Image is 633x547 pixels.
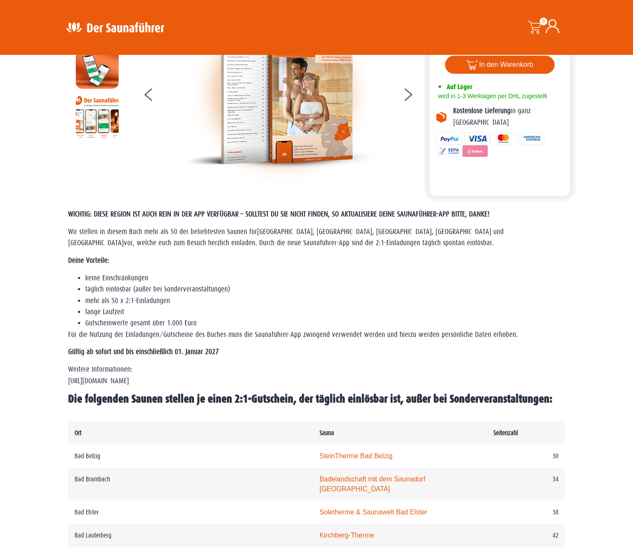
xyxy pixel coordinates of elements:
li: Gutscheinwerte gesamt über 1.000 Euro [85,318,565,329]
button: In den Warenkorb [445,56,555,74]
a: Kirchberg-Therme [319,532,374,539]
span: 0 [540,18,547,25]
p: Für die Nutzung der Einladungen/Gutscheine des Buches muss die Saunaführer-App zwingend verwendet... [68,329,565,340]
a: Soletherme & Saunawelt Bad Elster [319,508,427,516]
td: 42 [487,524,565,547]
p: Weitere Informationen: [URL][DOMAIN_NAME] [68,364,565,387]
strong: Ort [75,429,81,436]
span: wird in 1-3 Werktagen per DHL zugestellt [436,93,547,99]
td: Bad Brambach [68,468,313,501]
span: Auf Lager [447,83,472,91]
li: mehr als 50 x 2:1-Einladungen [85,295,565,307]
p: in ganz [GEOGRAPHIC_DATA] [453,105,564,128]
img: MOCKUP-iPhone_regional [76,46,119,89]
b: Kostenlose Lieferung [453,107,511,115]
td: Bad Lauterberg [68,524,313,547]
span: Wir stellen in diesem Buch mehr als 50 der beliebtesten Saunen für [68,228,257,236]
span: WICHTIG: DIESE REGION IST AUCH REIN IN DER APP VERFÜGBAR – SOLLTEST DU SIE NICHT FINDEN, SO AKTUA... [68,210,490,218]
td: Bad Belzig [68,445,313,468]
img: Anleitung7tn [76,95,119,138]
li: keine Einschränkungen [85,273,565,284]
li: lange Laufzeit [85,307,565,318]
strong: Seitenzahl [493,429,518,436]
strong: Gültig ab sofort und bis einschließlich 01. Januar 2027 [68,348,219,356]
td: 38 [487,501,565,524]
td: 30 [487,445,565,468]
a: Badelandschaft mit dem Saunadorf [GEOGRAPHIC_DATA] [319,475,425,493]
span: vor, welche euch zum Besuch herzlich einladen. Durch die neue Saunaführer-App sind die 2:1-Einlad... [124,239,494,247]
td: 34 [487,468,565,501]
td: Bad Elster [68,501,313,524]
span: [GEOGRAPHIC_DATA], [GEOGRAPHIC_DATA], [GEOGRAPHIC_DATA], [GEOGRAPHIC_DATA] und [GEOGRAPHIC_DATA] [68,228,504,247]
strong: Deine Vorteile: [68,256,109,264]
strong: Sauna [319,429,334,436]
a: SteinTherme Bad Belzig [319,452,393,460]
span: Die folgenden Saunen stellen je einen 2:1-Gutschein, der täglich einlösbar ist, außer bei Sonderv... [68,393,552,405]
li: täglich einlösbar (außer bei Sonderveranstaltungen) [85,284,565,295]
